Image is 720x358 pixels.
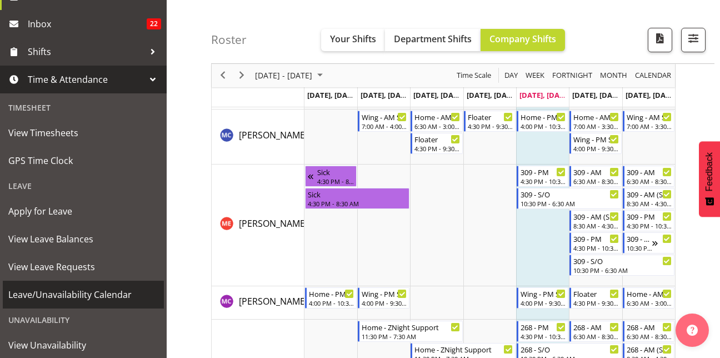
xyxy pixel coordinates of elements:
div: 309 - AM [573,166,618,177]
span: Day [503,69,519,83]
div: 4:30 PM - 10:30 PM [573,243,618,252]
button: Department Shifts [385,29,481,51]
div: 6:30 AM - 3:00 PM [627,299,672,307]
td: Maria Cerbas resource [212,110,304,165]
span: Feedback [704,152,714,191]
div: 268 - S/O [521,344,619,355]
button: Filter Shifts [681,28,706,52]
div: 10:30 PM - 6:30 AM [573,266,672,275]
div: Sick [308,188,407,200]
div: Wing - PM Support 2 [573,133,618,145]
div: Navneet Kaur"s event - 268 - PM Begin From Friday, October 3, 2025 at 4:30:00 PM GMT+13:00 Ends A... [517,321,568,342]
a: [PERSON_NAME] [239,295,308,308]
div: Home - ZNight Support [362,321,460,332]
span: Fortnight [551,69,593,83]
div: 309 - S/O [627,233,652,244]
div: Home - PM Support 2 [521,111,566,122]
div: 268 - AM [573,321,618,332]
div: 4:00 PM - 9:30 PM [573,144,618,153]
span: [PERSON_NAME] [239,129,308,141]
span: View Unavailability [8,337,158,354]
div: 4:00 PM - 9:30 PM [521,299,566,307]
button: Timeline Week [524,69,547,83]
a: View Leave Balances [3,225,164,253]
div: 6:30 AM - 8:30 AM [627,177,672,186]
span: [DATE], [DATE] [519,90,570,100]
a: View Leave Requests [3,253,164,281]
span: [PERSON_NAME] [239,217,308,230]
div: Miyoung Chung"s event - Floater Begin From Saturday, October 4, 2025 at 4:30:00 PM GMT+13:00 Ends... [569,287,621,309]
div: 6:30 AM - 8:30 AM [573,332,618,341]
span: Month [599,69,628,83]
div: 4:00 PM - 10:30 PM [521,122,566,131]
a: Leave/Unavailability Calendar [3,281,164,309]
span: View Leave Balances [8,231,158,247]
div: 268 - AM [627,321,672,332]
td: Mary Endaya resource [212,165,304,286]
div: 4:00 PM - 10:30 PM [309,299,354,307]
span: Time Scale [456,69,492,83]
span: [DATE], [DATE] [626,90,676,100]
div: Mary Endaya"s event - 309 - PM Begin From Saturday, October 4, 2025 at 4:30:00 PM GMT+13:00 Ends ... [569,232,621,253]
button: Download a PDF of the roster according to the set date range. [648,28,672,52]
div: 268 - PM [521,321,566,332]
button: Fortnight [551,69,594,83]
div: 309 - S/O [521,188,619,200]
div: Navneet Kaur"s event - 268 - AM Begin From Sunday, October 5, 2025 at 6:30:00 AM GMT+13:00 Ends A... [623,321,674,342]
div: 268 - AM (Sat/Sun) [627,344,672,355]
span: [DATE], [DATE] [361,90,411,100]
div: 4:30 PM - 8:30 AM [317,177,354,186]
div: Mary Endaya"s event - 309 - AM Begin From Saturday, October 4, 2025 at 6:30:00 AM GMT+13:00 Ends ... [569,166,621,187]
span: Apply for Leave [8,203,158,220]
div: Mary Endaya"s event - 309 - AM Begin From Sunday, October 5, 2025 at 6:30:00 AM GMT+13:00 Ends At... [623,166,674,187]
div: Leave [3,175,164,197]
span: Leave/Unavailability Calendar [8,286,158,303]
button: Timeline Day [503,69,520,83]
div: Floater [468,111,513,122]
span: [DATE], [DATE] [467,90,517,100]
div: 309 - AM (Sat/Sun) [573,211,618,222]
div: Miyoung Chung"s event - Wing - PM Support 2 Begin From Friday, October 3, 2025 at 4:00:00 PM GMT+... [517,287,568,309]
span: Inbox [28,16,147,32]
div: Maria Cerbas"s event - Home - AM Support 1 Begin From Saturday, October 4, 2025 at 7:00:00 AM GMT... [569,111,621,132]
div: Maria Cerbas"s event - Wing - PM Support 2 Begin From Saturday, October 4, 2025 at 4:00:00 PM GMT... [569,133,621,154]
div: 11:30 PM - 7:30 AM [362,332,460,341]
div: 309 - PM [627,211,672,222]
img: help-xxl-2.png [687,325,698,336]
div: Mary Endaya"s event - 309 - AM (Sat/Sun) Begin From Sunday, October 5, 2025 at 8:30:00 AM GMT+13:... [623,188,674,209]
div: 10:30 PM - 6:30 AM [521,199,619,208]
div: 4:30 PM - 10:30 PM [627,221,672,230]
div: 6:30 AM - 3:00 PM [414,122,459,131]
div: 4:30 PM - 9:30 PM [573,299,618,307]
button: October 2025 [253,69,328,83]
div: Mary Endaya"s event - 309 - S/O Begin From Friday, October 3, 2025 at 10:30:00 PM GMT+13:00 Ends ... [517,188,622,209]
button: Next [234,69,249,83]
div: Wing - PM Support 2 [362,288,407,299]
div: Maria Cerbas"s event - Floater Begin From Wednesday, October 1, 2025 at 4:30:00 PM GMT+13:00 Ends... [411,133,462,154]
div: 8:30 AM - 4:30 PM [627,199,672,208]
a: [PERSON_NAME] [239,217,308,230]
div: 6:30 AM - 8:30 AM [573,177,618,186]
span: [PERSON_NAME] [239,295,308,307]
div: Navneet Kaur"s event - Home - ZNight Support Begin From Tuesday, September 30, 2025 at 11:30:00 P... [358,321,463,342]
div: Home - AM Support 2 [414,111,459,122]
div: Home - AM Support 2 [627,288,672,299]
span: View Timesheets [8,125,158,141]
span: calendar [634,69,672,83]
div: 4:30 PM - 9:30 PM [468,122,513,131]
div: Wing - PM Support 2 [521,288,566,299]
div: Maria Cerbas"s event - Home - PM Support 2 Begin From Friday, October 3, 2025 at 4:00:00 PM GMT+1... [517,111,568,132]
div: Sep 29 - Oct 05, 2025 [251,64,329,87]
div: Wing - AM Support 2 [627,111,672,122]
div: Mary Endaya"s event - Sick Begin From Monday, September 29, 2025 at 4:30:00 PM GMT+13:00 Ends At ... [305,188,410,209]
h4: Roster [211,33,247,46]
div: 7:00 AM - 3:30 PM [627,122,672,131]
div: previous period [213,64,232,87]
div: 8:30 AM - 4:30 PM [573,221,618,230]
div: Maria Cerbas"s event - Home - AM Support 2 Begin From Wednesday, October 1, 2025 at 6:30:00 AM GM... [411,111,462,132]
div: 309 - AM (Sat/Sun) [627,188,672,200]
span: [DATE], [DATE] [413,90,464,100]
span: Week [524,69,546,83]
span: [DATE], [DATE] [307,90,358,100]
div: Unavailability [3,309,164,331]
